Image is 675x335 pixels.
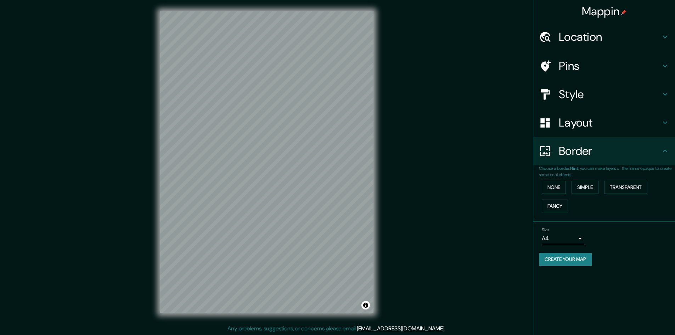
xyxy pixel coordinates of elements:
[621,10,626,15] img: pin-icon.png
[559,116,661,130] h4: Layout
[542,181,566,194] button: None
[612,307,667,327] iframe: Help widget launcher
[559,59,661,73] h4: Pins
[572,181,598,194] button: Simple
[533,80,675,108] div: Style
[445,324,446,333] div: .
[446,324,448,333] div: .
[559,144,661,158] h4: Border
[227,324,445,333] p: Any problems, suggestions, or concerns please email .
[542,233,584,244] div: A4
[533,23,675,51] div: Location
[604,181,647,194] button: Transparent
[542,200,568,213] button: Fancy
[559,30,661,44] h4: Location
[357,325,444,332] a: [EMAIL_ADDRESS][DOMAIN_NAME]
[559,87,661,101] h4: Style
[533,108,675,137] div: Layout
[539,253,592,266] button: Create your map
[570,166,578,171] b: Hint
[361,301,370,309] button: Toggle attribution
[533,52,675,80] div: Pins
[582,4,627,18] h4: Mappin
[542,227,549,233] label: Size
[160,11,373,313] canvas: Map
[539,165,675,178] p: Choose a border. : you can make layers of the frame opaque to create some cool effects.
[533,137,675,165] div: Border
